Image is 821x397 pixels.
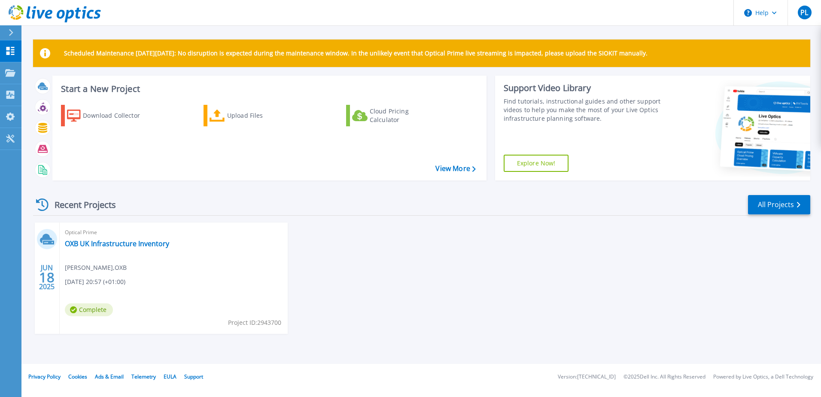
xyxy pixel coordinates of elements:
[504,82,664,94] div: Support Video Library
[28,373,61,380] a: Privacy Policy
[713,374,813,380] li: Powered by Live Optics, a Dell Technology
[131,373,156,380] a: Telemetry
[39,262,55,293] div: JUN 2025
[65,263,127,272] span: [PERSON_NAME] , OXB
[65,303,113,316] span: Complete
[227,107,296,124] div: Upload Files
[204,105,299,126] a: Upload Files
[346,105,442,126] a: Cloud Pricing Calculator
[39,274,55,281] span: 18
[623,374,705,380] li: © 2025 Dell Inc. All Rights Reserved
[435,165,475,173] a: View More
[65,228,283,237] span: Optical Prime
[61,105,157,126] a: Download Collector
[164,373,176,380] a: EULA
[504,97,664,123] div: Find tutorials, instructional guides and other support videos to help you make the most of your L...
[370,107,438,124] div: Cloud Pricing Calculator
[504,155,569,172] a: Explore Now!
[61,84,475,94] h3: Start a New Project
[748,195,810,214] a: All Projects
[68,373,87,380] a: Cookies
[228,318,281,327] span: Project ID: 2943700
[33,194,128,215] div: Recent Projects
[558,374,616,380] li: Version: [TECHNICAL_ID]
[95,373,124,380] a: Ads & Email
[184,373,203,380] a: Support
[65,239,169,248] a: OXB UK Infrastructure Inventory
[83,107,152,124] div: Download Collector
[65,277,125,287] span: [DATE] 20:57 (+01:00)
[64,50,648,57] p: Scheduled Maintenance [DATE][DATE]: No disruption is expected during the maintenance window. In t...
[800,9,808,16] span: PL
